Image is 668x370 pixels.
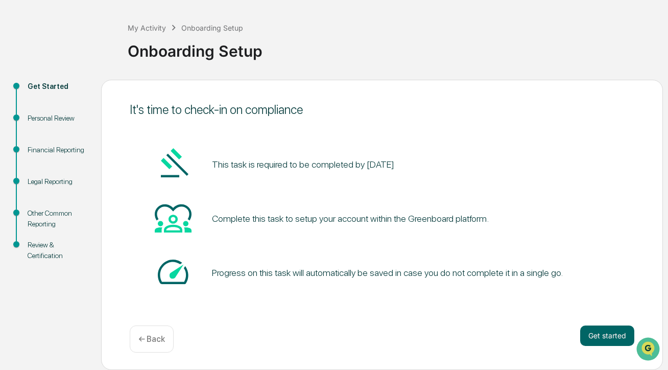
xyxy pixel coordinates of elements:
[580,326,634,346] button: Get started
[102,173,124,181] span: Pylon
[212,267,563,278] div: Progress on this task will automatically be saved in case you do not complete it in a single go.
[10,21,186,38] p: How can we help?
[74,130,82,138] div: 🗄️
[174,81,186,94] button: Start new chat
[128,34,663,60] div: Onboarding Setup
[28,145,85,155] div: Financial Reporting
[28,113,85,124] div: Personal Review
[28,176,85,187] div: Legal Reporting
[155,199,192,236] img: Heart
[10,130,18,138] div: 🖐️
[10,149,18,157] div: 🔎
[28,208,85,229] div: Other Common Reporting
[20,129,66,139] span: Preclearance
[635,336,663,364] iframe: Open customer support
[155,145,192,182] img: Gavel
[28,240,85,261] div: Review & Certification
[6,144,68,163] a: 🔎Data Lookup
[35,88,133,97] div: We're offline, we'll be back soon
[212,213,489,224] div: Complete this task to setup your account within the Greenboard platform.
[6,125,70,143] a: 🖐️Preclearance
[20,148,64,158] span: Data Lookup
[10,78,29,97] img: 1746055101610-c473b297-6a78-478c-a979-82029cc54cd1
[128,24,166,32] div: My Activity
[28,81,85,92] div: Get Started
[72,173,124,181] a: Powered byPylon
[138,334,165,344] p: ← Back
[181,24,243,32] div: Onboarding Setup
[84,129,127,139] span: Attestations
[70,125,131,143] a: 🗄️Attestations
[212,157,394,171] pre: This task is required to be completed by [DATE]
[35,78,168,88] div: Start new chat
[155,253,192,290] img: Speed-dial
[130,102,634,117] div: It's time to check-in on compliance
